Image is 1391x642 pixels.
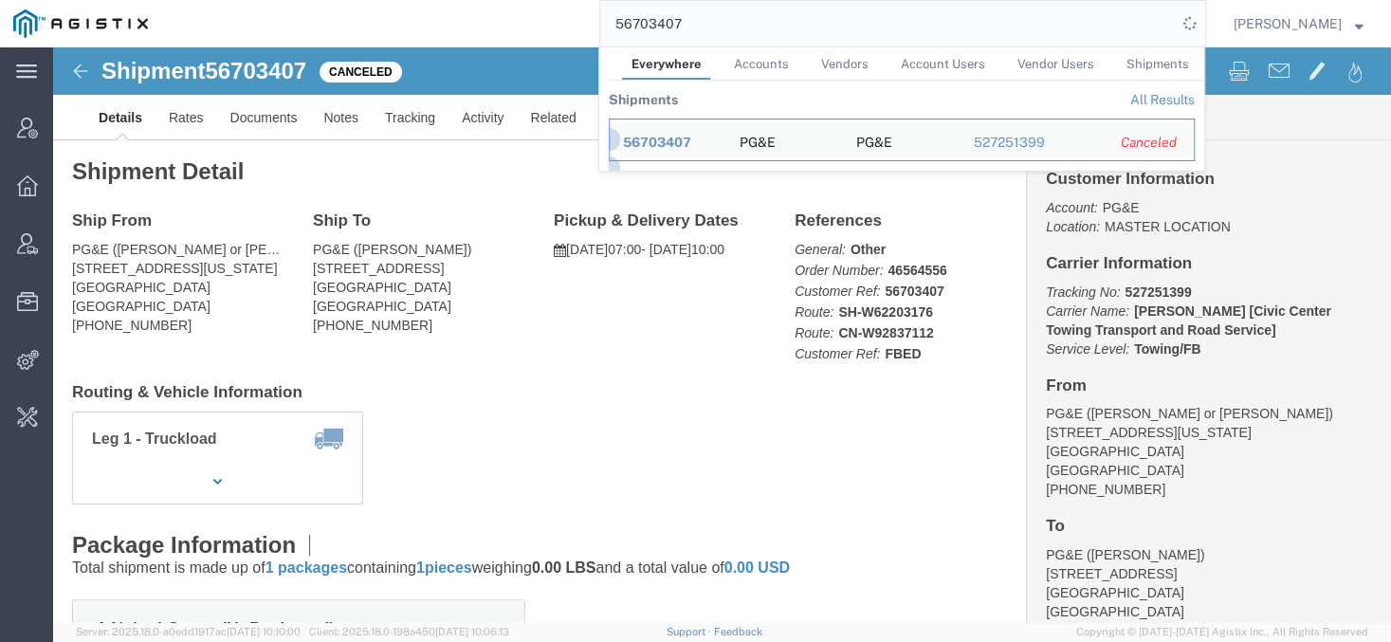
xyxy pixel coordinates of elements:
span: Shipments [1126,57,1189,71]
a: View all shipments found by criterion [1130,92,1195,107]
span: [DATE] 10:10:00 [227,626,301,637]
a: Support [667,626,714,637]
div: Canceled [1120,133,1181,153]
span: Account Users [901,57,985,71]
span: Carrie Virgilio [1234,13,1342,34]
table: Search Results [609,81,1204,171]
th: Shipments [609,81,678,119]
div: PG&E [740,119,776,160]
span: Vendor Users [1017,57,1094,71]
a: Feedback [713,626,761,637]
span: Vendors [821,57,869,71]
img: logo [13,9,148,38]
span: Accounts [734,57,789,71]
input: Search for shipment number, reference number [600,1,1177,46]
span: Everywhere [631,57,702,71]
span: 56703407 [623,135,691,150]
button: [PERSON_NAME] [1233,12,1364,35]
span: Client: 2025.18.0-198a450 [309,626,509,637]
div: PG&E [856,119,892,160]
iframe: FS Legacy Container [53,47,1391,622]
span: Copyright © [DATE]-[DATE] Agistix Inc., All Rights Reserved [1076,624,1368,640]
span: [DATE] 10:06:13 [435,626,509,637]
div: 527251399 [974,133,1094,153]
div: 56703407 [623,133,713,153]
span: Server: 2025.18.0-a0edd1917ac [76,626,301,637]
